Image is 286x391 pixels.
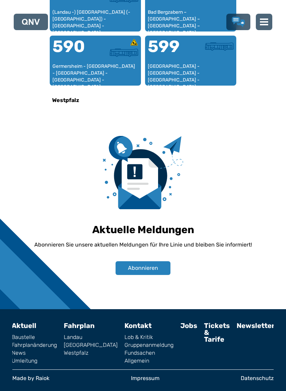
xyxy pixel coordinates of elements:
[34,241,252,249] p: Abonnieren Sie unsere aktuellen Meldungen für Ihre Linie und bleiben Sie informiert!
[148,9,234,29] div: Bad Bergzabern – [GEOGRAPHIC_DATA] – [GEOGRAPHIC_DATA] – [GEOGRAPHIC_DATA]
[128,264,158,272] span: Abonnieren
[49,95,82,106] h6: Westpfalz
[103,136,183,209] img: newsletter
[237,321,275,330] a: Newsletter
[148,38,191,63] div: 599
[260,18,268,26] img: menu
[148,63,234,83] div: [GEOGRAPHIC_DATA] - [GEOGRAPHIC_DATA] - [GEOGRAPHIC_DATA] - [GEOGRAPHIC_DATA] - [GEOGRAPHIC_DATA]
[52,63,138,83] div: Germersheim - [GEOGRAPHIC_DATA] - [GEOGRAPHIC_DATA] - [GEOGRAPHIC_DATA] - [GEOGRAPHIC_DATA] - [GE...
[22,19,40,25] img: QNV Logo
[64,350,118,356] a: Westpfalz
[52,38,95,63] div: 590
[205,42,234,51] img: Überlandbus
[232,17,245,27] a: Lob & Kritik
[110,49,138,57] img: Überlandbus
[12,335,57,340] a: Baustelle
[116,261,170,275] button: Abonnieren
[204,321,230,343] a: Tickets & Tarife
[180,321,197,330] a: Jobs
[124,342,174,348] a: Gruppenanmeldung
[92,224,194,236] h1: Aktuelle Meldungen
[241,376,274,381] a: Datenschutz
[124,321,152,330] a: Kontakt
[124,358,174,364] a: Allgemein
[12,350,57,356] a: News
[52,9,138,29] div: (Landau -) [GEOGRAPHIC_DATA] (- [GEOGRAPHIC_DATA]) - [GEOGRAPHIC_DATA] - [GEOGRAPHIC_DATA]
[124,350,174,356] a: Fundsachen
[64,321,95,330] a: Fahrplan
[12,321,36,330] a: Aktuell
[124,335,174,340] a: Lob & Kritik
[12,342,57,348] a: Fahrplanänderung
[22,16,40,27] a: QNV Logo
[64,342,118,348] a: [GEOGRAPHIC_DATA]
[12,358,57,364] a: Umleitung
[64,335,118,340] a: Landau
[131,376,159,381] a: Impressum
[20,92,111,109] a: Westpfalz
[12,376,49,381] a: Made by Raiok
